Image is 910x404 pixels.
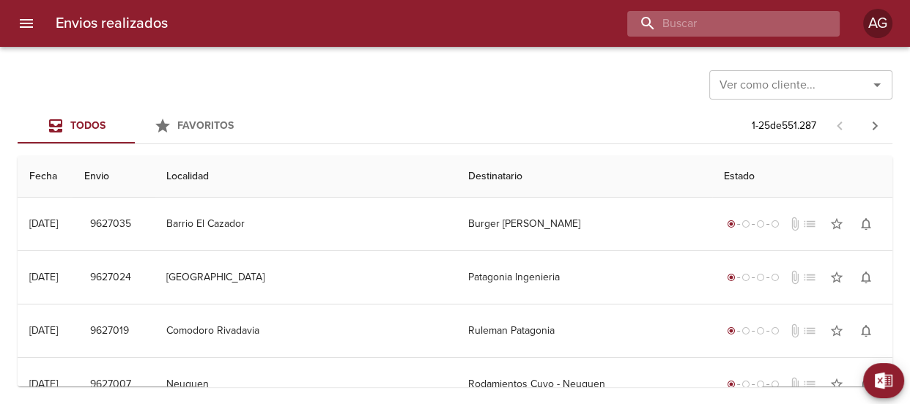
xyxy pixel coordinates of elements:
[84,264,137,291] button: 9627024
[802,323,817,338] span: No tiene pedido asociado
[863,9,892,38] div: AG
[29,271,58,283] div: [DATE]
[724,217,783,231] div: Generado
[741,380,750,389] span: radio_button_unchecked
[756,380,765,389] span: radio_button_unchecked
[788,377,802,392] span: No tiene documentos adjuntos
[155,304,456,357] td: Comodoro Rivadavia
[771,326,780,335] span: radio_button_unchecked
[771,380,780,389] span: radio_button_unchecked
[18,156,73,198] th: Fecha
[724,323,783,338] div: Generado
[29,217,58,230] div: [DATE]
[456,251,712,304] td: Patagonia Ingenieria
[29,378,58,390] div: [DATE]
[756,326,765,335] span: radio_button_unchecked
[84,371,137,398] button: 9627007
[752,119,816,133] p: 1 - 25 de 551.287
[727,220,736,228] span: radio_button_checked
[741,326,750,335] span: radio_button_unchecked
[822,118,857,132] span: Pagina anterior
[829,377,844,392] span: star_border
[802,377,817,392] span: No tiene pedido asociado
[456,156,712,198] th: Destinatario
[802,270,817,285] span: No tiene pedido asociado
[863,363,904,398] button: Exportar Excel
[155,198,456,250] td: Barrio El Cazador
[771,273,780,282] span: radio_button_unchecked
[802,217,817,231] span: No tiene pedido asociado
[822,209,851,239] button: Agregar a favoritos
[724,270,783,285] div: Generado
[18,108,252,143] div: Tabs Envios
[857,108,892,143] span: Pagina siguiente
[851,370,881,399] button: Activar notificaciones
[822,370,851,399] button: Agregar a favoritos
[456,198,712,250] td: Burger [PERSON_NAME]
[724,377,783,392] div: Generado
[727,273,736,282] span: radio_button_checked
[822,263,851,292] button: Agregar a favoritos
[456,304,712,357] td: Ruleman Patagonia
[73,156,154,198] th: Envio
[90,215,131,233] span: 9627035
[756,220,765,228] span: radio_button_unchecked
[29,324,58,337] div: [DATE]
[829,323,844,338] span: star_border
[822,316,851,345] button: Agregar a favoritos
[9,6,44,41] button: menu
[741,220,750,228] span: radio_button_unchecked
[859,270,873,285] span: notifications_none
[859,217,873,231] span: notifications_none
[829,270,844,285] span: star_border
[851,263,881,292] button: Activar notificaciones
[788,323,802,338] span: No tiene documentos adjuntos
[727,380,736,389] span: radio_button_checked
[727,326,736,335] span: radio_button_checked
[859,377,873,392] span: notifications_none
[867,75,887,95] button: Abrir
[84,318,135,345] button: 9627019
[851,209,881,239] button: Activar notificaciones
[712,156,892,198] th: Estado
[90,375,131,394] span: 9627007
[771,220,780,228] span: radio_button_unchecked
[788,217,802,231] span: No tiene documentos adjuntos
[788,270,802,285] span: No tiene documentos adjuntos
[627,11,815,37] input: buscar
[741,273,750,282] span: radio_button_unchecked
[756,273,765,282] span: radio_button_unchecked
[70,119,106,132] span: Todos
[863,9,892,38] div: Abrir información de usuario
[155,251,456,304] td: [GEOGRAPHIC_DATA]
[851,316,881,345] button: Activar notificaciones
[829,217,844,231] span: star_border
[859,323,873,338] span: notifications_none
[177,119,234,132] span: Favoritos
[90,322,129,340] span: 9627019
[155,156,456,198] th: Localidad
[84,211,137,238] button: 9627035
[56,12,168,35] h6: Envios realizados
[90,269,131,287] span: 9627024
